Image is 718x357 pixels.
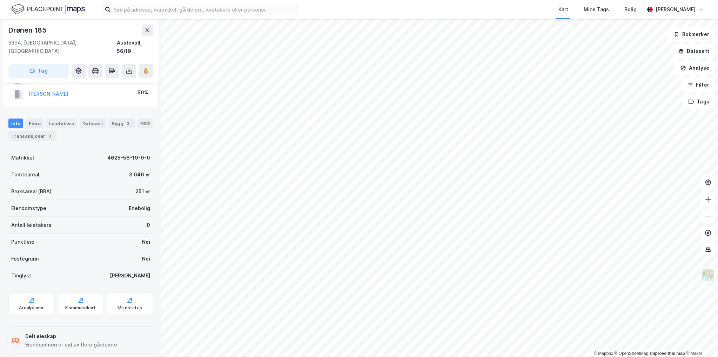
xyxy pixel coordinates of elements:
[683,95,715,109] button: Tags
[11,170,39,179] div: Tomteareal
[8,25,48,36] div: Drønen 185
[125,120,132,127] div: 2
[26,119,43,128] div: Eiere
[25,332,117,341] div: Delt eieskap
[118,305,142,311] div: Miljøstatus
[11,238,34,246] div: Punktleie
[65,305,96,311] div: Kommunekart
[109,119,135,128] div: Bygg
[8,131,56,141] div: Transaksjoner
[11,3,85,15] img: logo.f888ab2527a4732fd821a326f86c7f29.svg
[558,5,568,14] div: Kart
[11,255,39,263] div: Festegrunn
[142,238,150,246] div: Nei
[11,187,52,196] div: Bruksareal (BRA)
[47,133,54,140] div: 3
[135,187,150,196] div: 251 ㎡
[683,323,718,357] iframe: Chat Widget
[11,221,52,229] div: Antall leietakere
[11,204,46,213] div: Eiendomstype
[675,61,715,75] button: Analyse
[137,88,148,97] div: 50%
[110,4,298,15] input: Søk på adresse, matrikkel, gårdeiere, leietakere eller personer
[8,64,69,78] button: Tag
[615,351,649,356] a: OpenStreetMap
[624,5,637,14] div: Bolig
[46,119,77,128] div: Leietakere
[11,271,31,280] div: Tinglyst
[19,305,44,311] div: Arealplaner
[682,78,715,92] button: Filter
[702,268,715,282] img: Z
[107,154,150,162] div: 4625-56-19-0-0
[584,5,609,14] div: Mine Tags
[656,5,696,14] div: [PERSON_NAME]
[683,323,718,357] div: Kontrollprogram for chat
[117,39,153,55] div: Austevoll, 56/19
[668,27,715,41] button: Bokmerker
[110,271,150,280] div: [PERSON_NAME]
[137,119,153,128] div: ESG
[672,44,715,58] button: Datasett
[11,154,34,162] div: Matrikkel
[25,341,117,349] div: Eiendommen er eid av flere gårdeiere
[594,351,613,356] a: Mapbox
[8,39,117,55] div: 5394, [GEOGRAPHIC_DATA], [GEOGRAPHIC_DATA]
[8,119,23,128] div: Info
[129,170,150,179] div: 3 046 ㎡
[650,351,685,356] a: Improve this map
[80,119,106,128] div: Datasett
[129,204,150,213] div: Enebolig
[147,221,150,229] div: 0
[142,255,150,263] div: Nei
